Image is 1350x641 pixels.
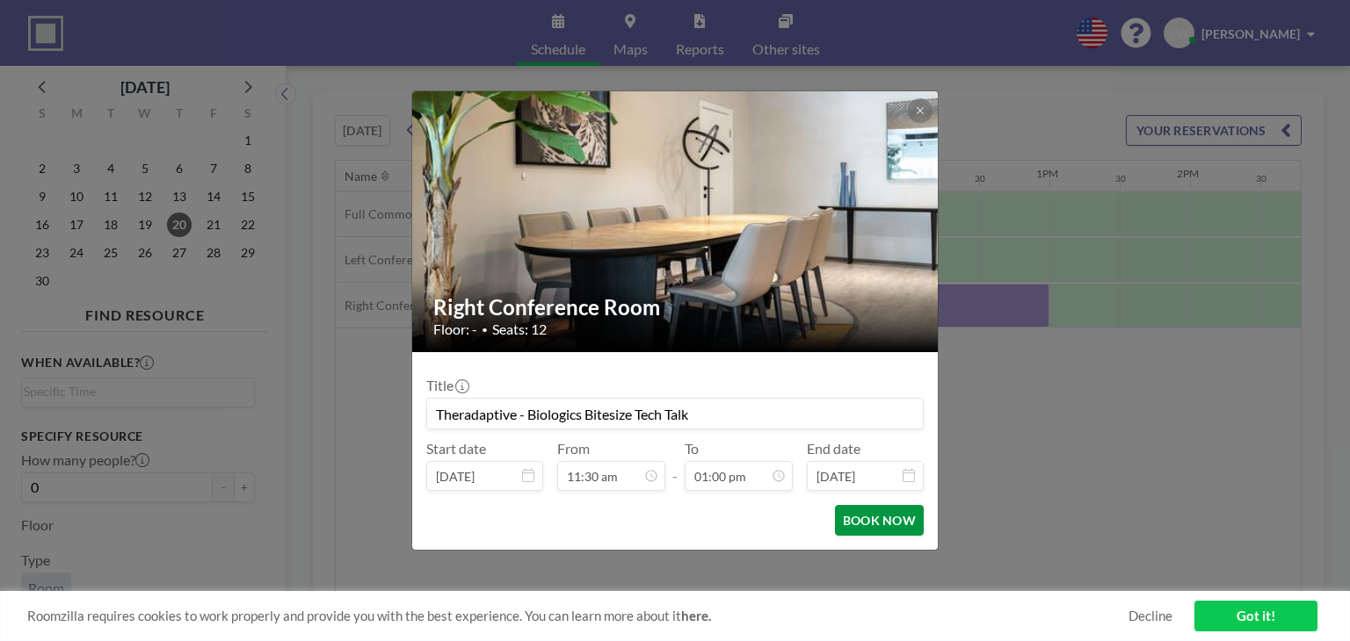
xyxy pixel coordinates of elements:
[426,440,486,457] label: Start date
[672,446,678,485] span: -
[433,320,477,338] span: Floor: -
[433,294,918,320] h2: Right Conference Room
[681,608,711,623] a: here.
[426,377,468,394] label: Title
[427,399,923,429] input: Erica's reservation
[412,47,940,398] img: 537.jpg
[807,440,860,457] label: End date
[835,505,924,536] button: BOOK NOW
[1129,608,1172,624] a: Decline
[685,440,699,457] label: To
[1194,601,1317,631] a: Got it!
[557,440,590,457] label: From
[27,608,1129,624] span: Roomzilla requires cookies to work properly and provide you with the best experience. You can lea...
[492,320,547,338] span: Seats: 12
[482,323,488,336] span: •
